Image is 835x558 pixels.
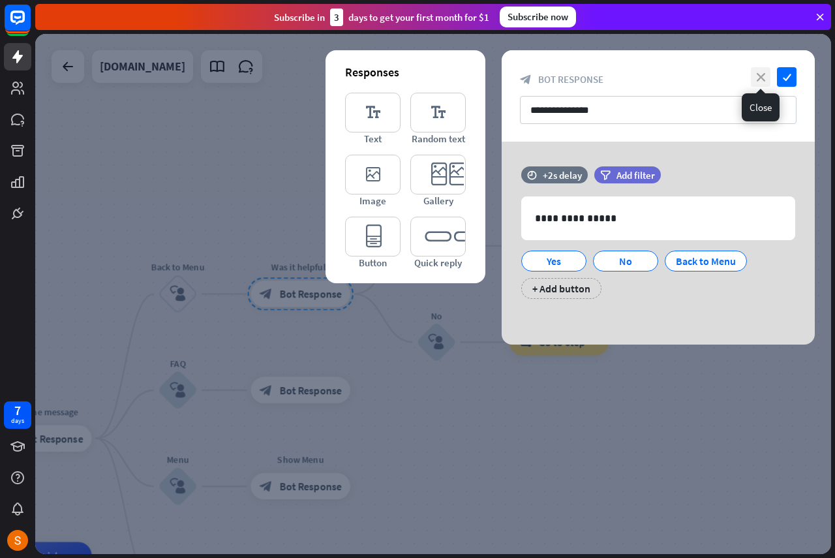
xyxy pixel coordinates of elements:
[4,401,31,429] a: 7 days
[616,169,655,181] span: Add filter
[500,7,576,27] div: Subscribe now
[520,74,532,85] i: block_bot_response
[604,251,647,271] div: No
[10,5,50,44] button: Open LiveChat chat widget
[751,67,770,87] i: close
[676,251,736,271] div: Back to Menu
[543,169,582,181] div: +2s delay
[532,251,575,271] div: Yes
[521,278,601,299] div: + Add button
[330,8,343,26] div: 3
[777,67,797,87] i: check
[527,170,537,179] i: time
[600,170,611,180] i: filter
[14,405,21,416] div: 7
[274,8,489,26] div: Subscribe in days to get your first month for $1
[538,73,603,85] span: Bot Response
[11,416,24,426] div: days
